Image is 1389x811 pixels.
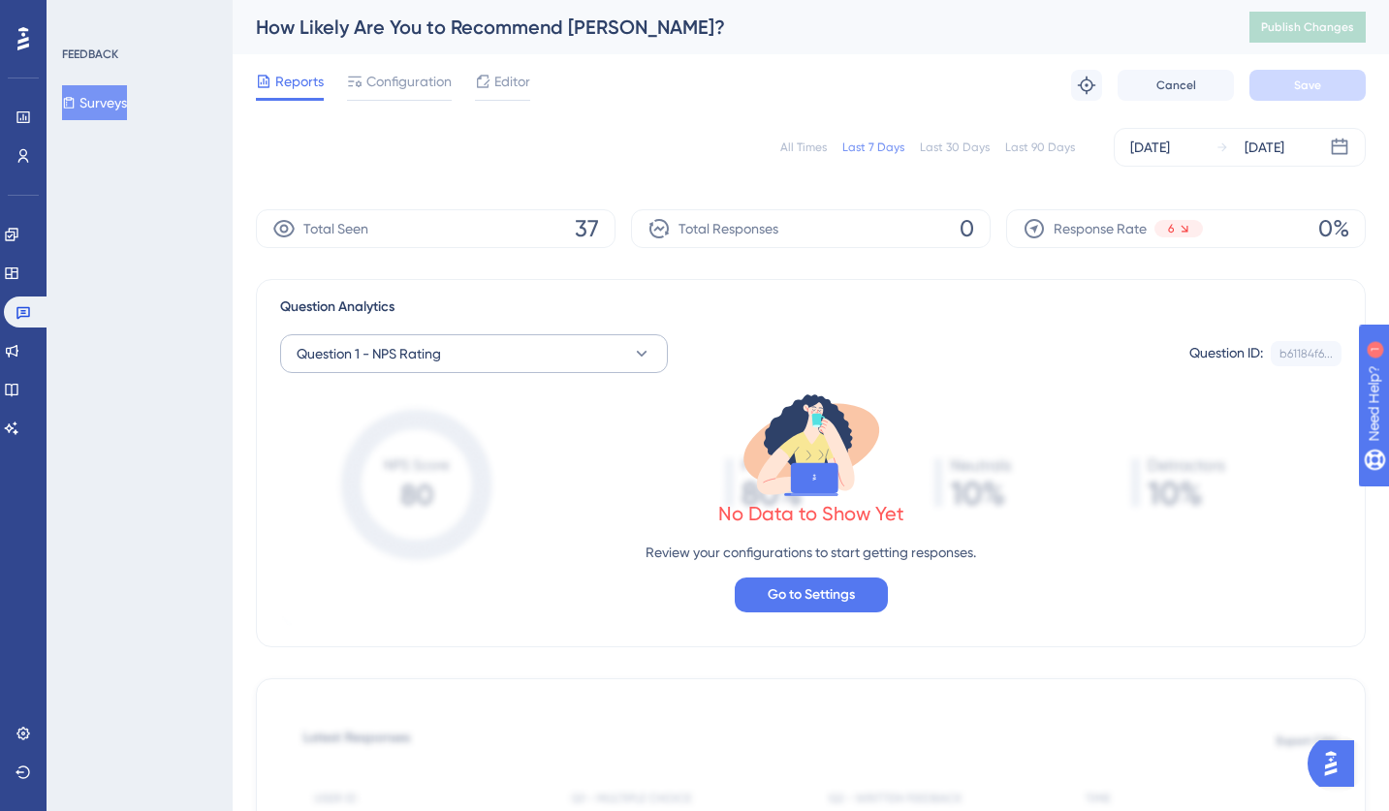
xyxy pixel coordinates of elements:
[679,217,778,240] span: Total Responses
[62,47,118,62] div: FEEDBACK
[494,70,530,93] span: Editor
[1245,136,1284,159] div: [DATE]
[62,85,127,120] button: Surveys
[646,541,976,564] p: Review your configurations to start getting responses.
[1189,341,1263,366] div: Question ID:
[275,70,324,93] span: Reports
[1279,346,1333,361] div: b61184f6...
[1118,70,1234,101] button: Cancel
[1130,136,1170,159] div: [DATE]
[135,10,141,25] div: 1
[960,213,974,244] span: 0
[280,296,395,319] span: Question Analytics
[1261,19,1354,35] span: Publish Changes
[303,217,368,240] span: Total Seen
[280,334,668,373] button: Question 1 - NPS Rating
[366,70,452,93] span: Configuration
[1294,78,1321,93] span: Save
[1249,70,1366,101] button: Save
[780,140,827,155] div: All Times
[575,213,599,244] span: 37
[1318,213,1349,244] span: 0%
[256,14,1201,41] div: How Likely Are You to Recommend [PERSON_NAME]?
[1054,217,1147,240] span: Response Rate
[1156,78,1196,93] span: Cancel
[1308,734,1366,793] iframe: UserGuiding AI Assistant Launcher
[842,140,904,155] div: Last 7 Days
[297,342,441,365] span: Question 1 - NPS Rating
[920,140,990,155] div: Last 30 Days
[1005,140,1075,155] div: Last 90 Days
[718,500,904,527] div: No Data to Show Yet
[735,577,888,612] button: Go to Settings
[46,5,121,28] span: Need Help?
[1249,12,1366,43] button: Publish Changes
[768,583,855,607] span: Go to Settings
[1168,221,1174,236] span: 6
